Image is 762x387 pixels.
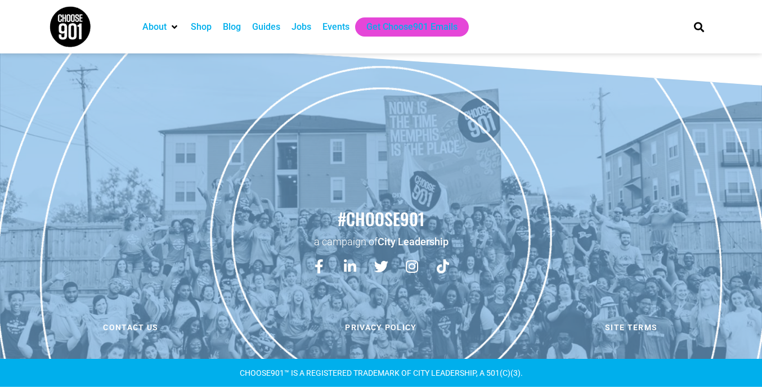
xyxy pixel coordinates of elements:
a: Shop [191,20,212,34]
div: CHOOSE901™ is a registered TRADEMARK OF CITY LEADERSHIP, A 501(C)(3). [49,369,713,377]
span: Site Terms [605,323,657,331]
a: City Leadership [378,236,449,247]
a: Blog [223,20,241,34]
span: Contact us [103,323,158,331]
a: Get Choose901 Emails [366,20,458,34]
a: Jobs [292,20,311,34]
h2: #choose901 [6,207,756,231]
a: Site Terms [509,316,754,339]
a: About [142,20,167,34]
p: a campaign of [6,235,756,249]
a: Guides [252,20,280,34]
div: Search [690,17,709,36]
a: Privacy Policy [259,316,504,339]
a: Contact us [8,316,253,339]
a: Events [322,20,349,34]
div: About [137,17,185,37]
span: Privacy Policy [345,323,416,331]
nav: Main nav [137,17,675,37]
